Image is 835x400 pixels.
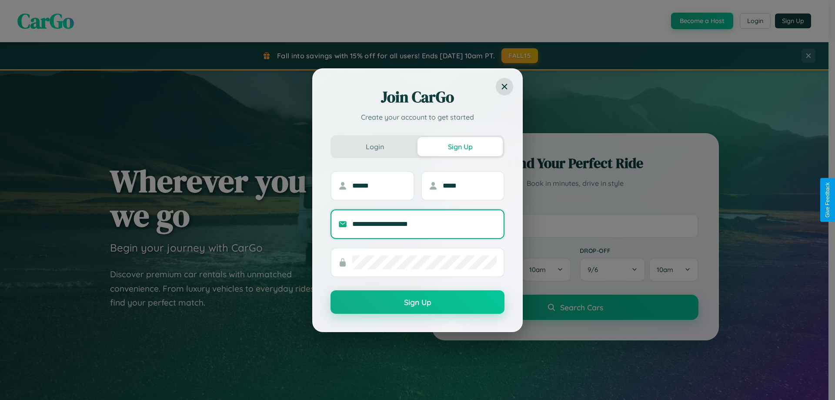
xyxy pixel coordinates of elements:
button: Sign Up [331,290,504,314]
div: Give Feedback [825,182,831,218]
p: Create your account to get started [331,112,504,122]
button: Login [332,137,417,156]
button: Sign Up [417,137,503,156]
h2: Join CarGo [331,87,504,108]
